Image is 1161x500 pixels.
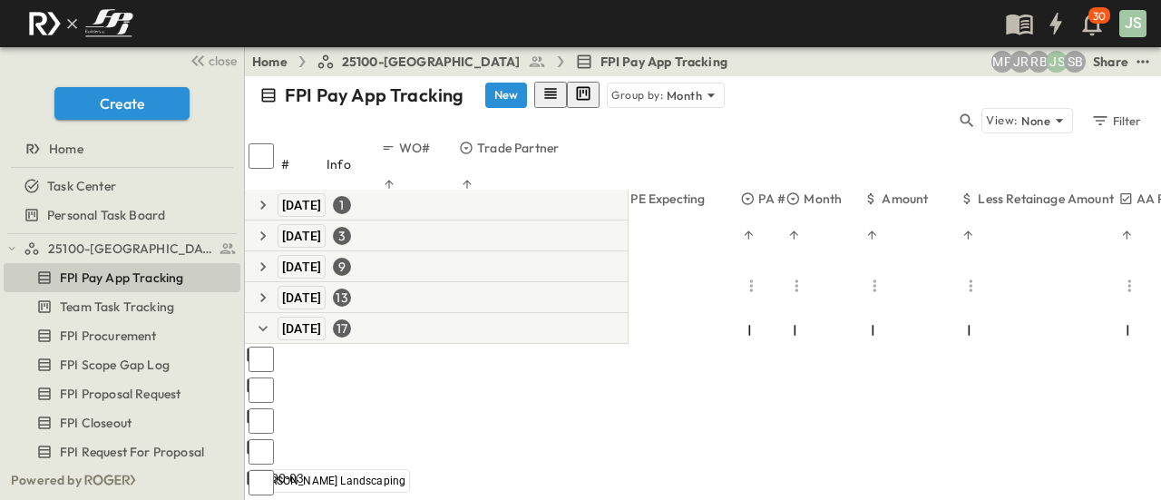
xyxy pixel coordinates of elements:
[249,377,274,403] input: Select row
[4,234,240,263] div: 25100-Vanguard Prep Schooltest
[4,408,240,437] div: FPI Closeouttest
[4,202,237,228] a: Personal Task Board
[4,294,237,319] a: Team Task Tracking
[575,53,727,71] a: FPI Pay App Tracking
[249,439,274,465] input: Select row
[1028,51,1049,73] div: Regina Barnett (rbarnett@fpibuilders.com)
[252,53,738,71] nav: breadcrumbs
[1119,10,1146,37] div: JS
[252,53,288,71] a: Home
[986,111,1018,131] p: View:
[4,410,237,436] a: FPI Closeout
[4,136,237,162] a: Home
[282,321,321,336] span: [DATE]
[282,290,321,305] span: [DATE]
[4,379,240,408] div: FPI Proposal Requesttest
[4,437,240,466] div: FPI Request For Proposaltest
[182,47,240,73] button: close
[60,443,204,461] span: FPI Request For Proposal
[333,319,351,338] div: 17
[459,176,475,192] button: Sort
[1117,8,1148,39] button: JS
[1132,51,1154,73] button: test
[60,385,180,403] span: FPI Proposal Request
[54,87,190,120] button: Create
[4,323,237,348] a: FPI Procurement
[60,298,174,316] span: Team Task Tracking
[667,86,702,104] p: Month
[1010,51,1031,73] div: Jayden Ramirez (jramirez@fpibuilders.com)
[317,53,546,71] a: 25100-[GEOGRAPHIC_DATA]
[477,139,559,157] p: Trade Partner
[399,139,431,157] p: WO#
[60,414,132,432] span: FPI Closeout
[327,139,381,190] div: Info
[4,263,240,292] div: FPI Pay App Trackingtest
[282,229,321,243] span: [DATE]
[485,83,527,108] button: New
[249,470,274,495] input: Select row
[611,86,663,104] p: Group by:
[1064,51,1086,73] div: Sterling Barnett (sterling@fpibuilders.com)
[1093,9,1106,24] p: 30
[249,143,274,169] input: Select all rows
[60,356,170,374] span: FPI Scope Gap Log
[253,475,405,487] span: [PERSON_NAME] Landscaping
[4,321,240,350] div: FPI Procurementtest
[4,265,237,290] a: FPI Pay App Tracking
[1093,53,1128,71] div: Share
[60,269,183,287] span: FPI Pay App Tracking
[381,176,397,192] button: Sort
[1046,51,1068,73] div: Jesse Sullivan (jsullivan@fpibuilders.com)
[4,292,240,321] div: Team Task Trackingtest
[24,236,237,261] a: 25100-Vanguard Prep School
[534,82,567,108] button: row view
[600,53,727,71] span: FPI Pay App Tracking
[333,289,351,307] div: 13
[285,83,463,108] p: FPI Pay App Tracking
[282,260,321,274] span: [DATE]
[333,196,351,214] div: 1
[281,139,327,190] div: #
[209,52,237,70] span: close
[1090,111,1142,131] div: Filter
[60,327,157,345] span: FPI Procurement
[1084,108,1146,133] button: Filter
[249,347,274,372] input: Select row
[4,201,240,230] div: Personal Task Boardtest
[48,240,214,258] span: 25100-Vanguard Prep School
[333,227,351,245] div: 3
[567,82,600,108] button: kanban view
[4,352,237,377] a: FPI Scope Gap Log
[49,140,83,158] span: Home
[991,51,1013,73] div: Monica Pruteanu (mpruteanu@fpibuilders.com)
[4,173,237,199] a: Task Center
[282,198,321,212] span: [DATE]
[47,177,116,195] span: Task Center
[4,439,237,465] a: FPI Request For Proposal
[4,350,240,379] div: FPI Scope Gap Logtest
[534,82,600,108] div: table view
[22,5,140,43] img: c8d7d1ed905e502e8f77bf7063faec64e13b34fdb1f2bdd94b0e311fc34f8000.png
[4,381,237,407] a: FPI Proposal Request
[1021,112,1050,130] p: None
[47,206,165,224] span: Personal Task Board
[333,258,351,276] div: 9
[249,408,274,434] input: Select row
[342,53,521,71] span: 25100-[GEOGRAPHIC_DATA]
